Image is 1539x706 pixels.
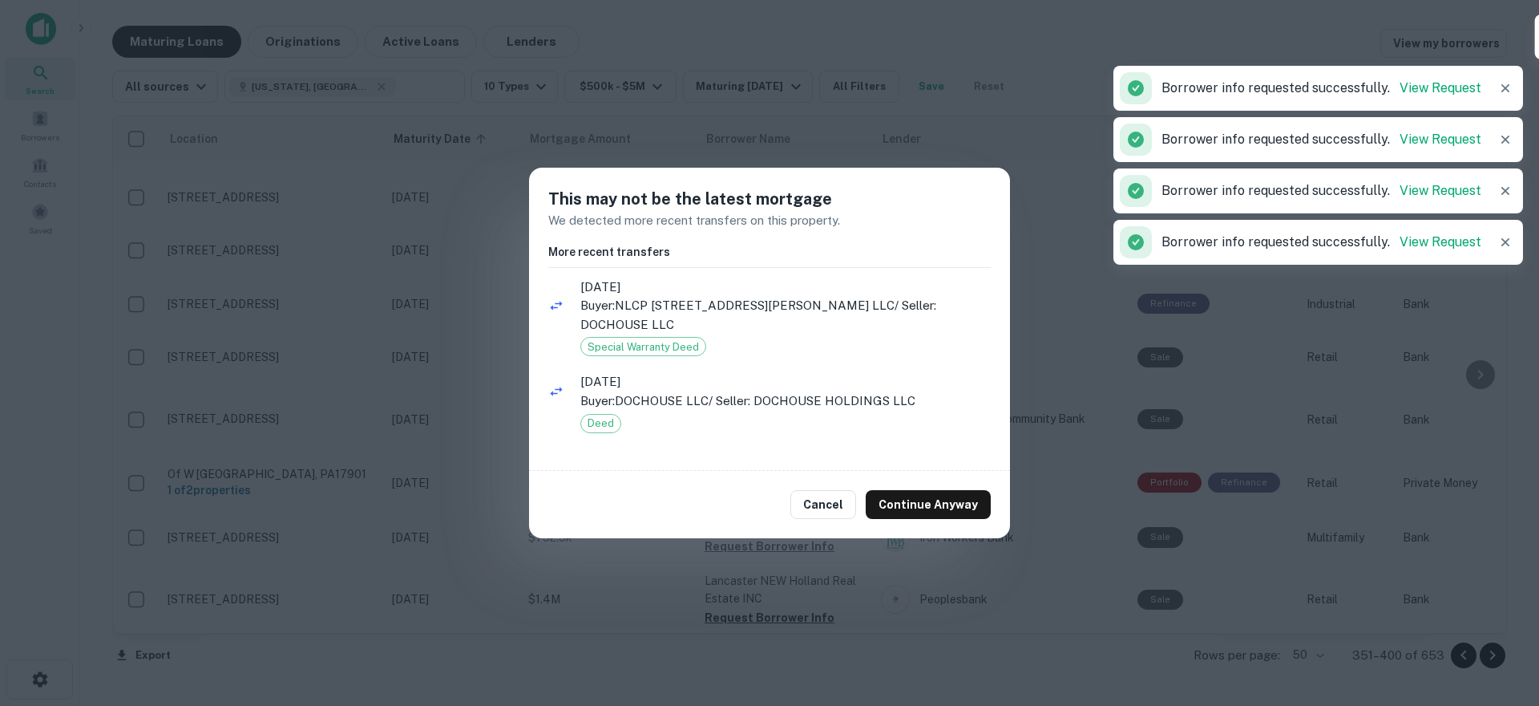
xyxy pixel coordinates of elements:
p: Borrower info requested successfully. [1161,79,1481,98]
button: Continue Anyway [866,490,991,519]
h6: More recent transfers [548,243,991,261]
button: Cancel [790,490,856,519]
a: View Request [1400,234,1481,250]
iframe: Chat Widget [1459,578,1539,655]
div: Deed [580,414,621,433]
h5: This may not be the latest mortgage [548,187,991,211]
p: We detected more recent transfers on this property. [548,211,991,230]
a: View Request [1400,132,1481,147]
p: Borrower info requested successfully. [1161,181,1481,201]
p: Borrower info requested successfully. [1161,233,1481,252]
p: Borrower info requested successfully. [1161,130,1481,149]
p: Buyer: NLCP [STREET_ADDRESS][PERSON_NAME] LLC / Seller: DOCHOUSE LLC [580,296,991,334]
span: [DATE] [580,278,991,297]
a: View Request [1400,80,1481,95]
a: View Request [1400,183,1481,198]
span: [DATE] [580,372,991,392]
div: Special Warranty Deed [580,337,706,356]
span: Special Warranty Deed [581,339,705,355]
p: Buyer: DOCHOUSE LLC / Seller: DOCHOUSE HOLDINGS LLC [580,392,991,411]
span: Deed [581,416,620,432]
